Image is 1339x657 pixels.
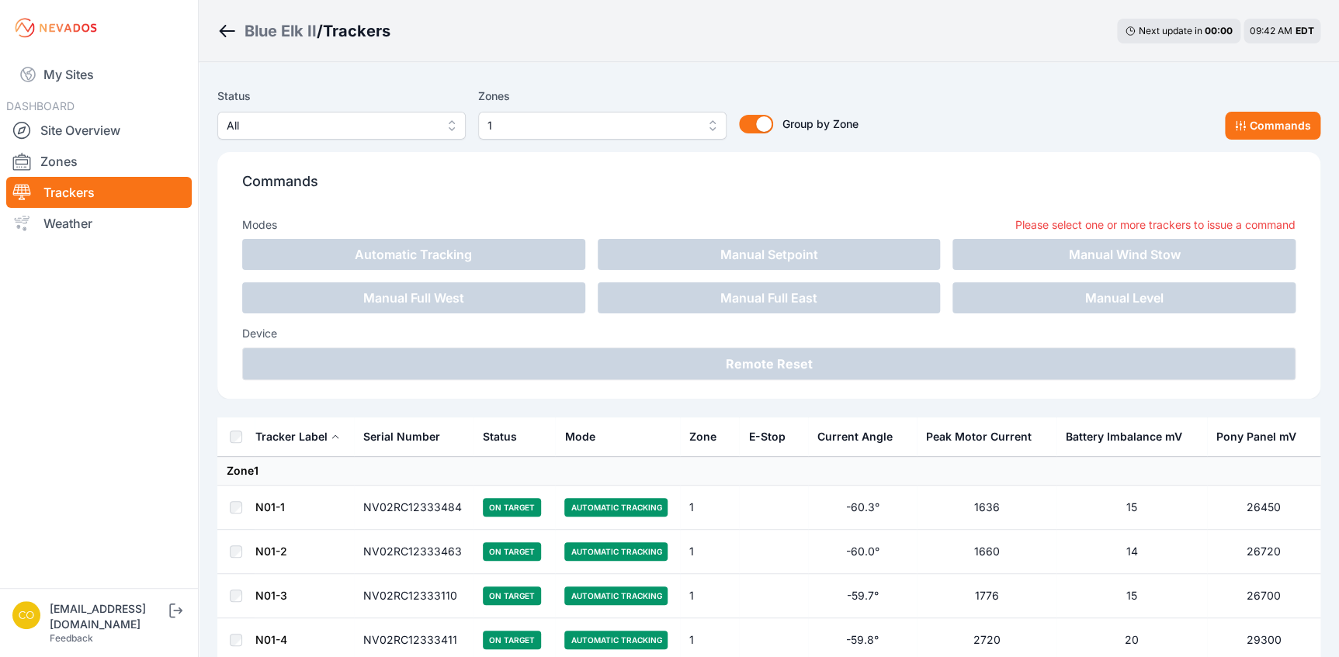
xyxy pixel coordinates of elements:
div: Serial Number [363,429,440,444]
nav: Breadcrumb [217,11,390,51]
div: Zone [689,429,716,444]
h3: Device [242,326,1296,341]
h3: Trackers [323,20,390,42]
button: Current Angle [817,418,905,455]
td: -60.3° [808,486,917,530]
button: Commands [1225,112,1320,140]
button: 1 [478,112,727,140]
p: Please select one or more trackers to issue a command [1015,217,1296,233]
div: Mode [564,429,595,444]
a: Feedback [50,632,93,644]
span: On Target [483,631,541,649]
td: 1 [680,574,740,618]
button: Manual Full East [598,282,941,313]
td: 26720 [1207,530,1320,574]
button: E-Stop [748,418,797,455]
span: 1 [487,116,696,135]
button: Manual Setpoint [598,239,941,270]
button: Pony Panel mV [1216,418,1309,455]
a: Zones [6,146,192,177]
td: NV02RC12333484 [354,486,474,530]
td: 14 [1056,530,1207,574]
span: Next update in [1139,25,1202,36]
span: Automatic Tracking [564,586,668,605]
span: Automatic Tracking [564,498,668,517]
td: -60.0° [808,530,917,574]
a: N01-2 [255,545,287,558]
div: Tracker Label [255,429,328,444]
label: Status [217,87,466,105]
img: controlroomoperator@invenergy.com [12,601,40,629]
h3: Modes [242,217,277,233]
td: 1776 [917,574,1056,618]
span: Automatic Tracking [564,631,668,649]
span: 09:42 AM [1250,25,1292,36]
span: Automatic Tracking [564,542,668,561]
td: 15 [1056,486,1207,530]
button: Manual Level [952,282,1296,313]
td: NV02RC12333463 [354,530,474,574]
td: 15 [1056,574,1207,618]
td: 26700 [1207,574,1320,618]
img: Nevados [12,16,99,40]
button: Zone [689,418,729,455]
a: My Sites [6,56,192,93]
div: [EMAIL_ADDRESS][DOMAIN_NAME] [50,601,166,632]
button: Remote Reset [242,348,1296,380]
button: Battery Imbalance mV [1066,418,1195,455]
span: On Target [483,542,541,561]
span: EDT [1296,25,1314,36]
button: Serial Number [363,418,453,455]
div: Pony Panel mV [1216,429,1296,444]
span: DASHBOARD [6,99,75,112]
span: All [227,116,435,135]
label: Zones [478,87,727,105]
div: Battery Imbalance mV [1066,429,1182,444]
span: Group by Zone [782,117,859,130]
button: Mode [564,418,607,455]
td: NV02RC12333110 [354,574,474,618]
td: Zone 1 [217,457,1320,486]
a: Weather [6,208,192,239]
button: Manual Wind Stow [952,239,1296,270]
td: 1 [680,530,740,574]
button: Peak Motor Current [926,418,1044,455]
a: N01-1 [255,500,285,513]
div: Peak Motor Current [926,429,1032,444]
a: N01-4 [255,633,287,646]
a: Trackers [6,177,192,208]
button: Manual Full West [242,282,585,313]
div: Status [483,429,517,444]
td: 26450 [1207,486,1320,530]
div: Current Angle [817,429,893,444]
p: Commands [242,171,1296,205]
span: On Target [483,498,541,517]
button: Status [483,418,529,455]
a: Site Overview [6,115,192,146]
button: Automatic Tracking [242,239,585,270]
a: N01-3 [255,589,287,602]
div: 00 : 00 [1205,25,1233,37]
span: On Target [483,586,541,605]
td: 1636 [917,486,1056,530]
button: All [217,112,466,140]
td: -59.7° [808,574,917,618]
a: Blue Elk II [245,20,317,42]
td: 1660 [917,530,1056,574]
td: 1 [680,486,740,530]
span: / [317,20,323,42]
button: Tracker Label [255,418,340,455]
div: E-Stop [748,429,785,444]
